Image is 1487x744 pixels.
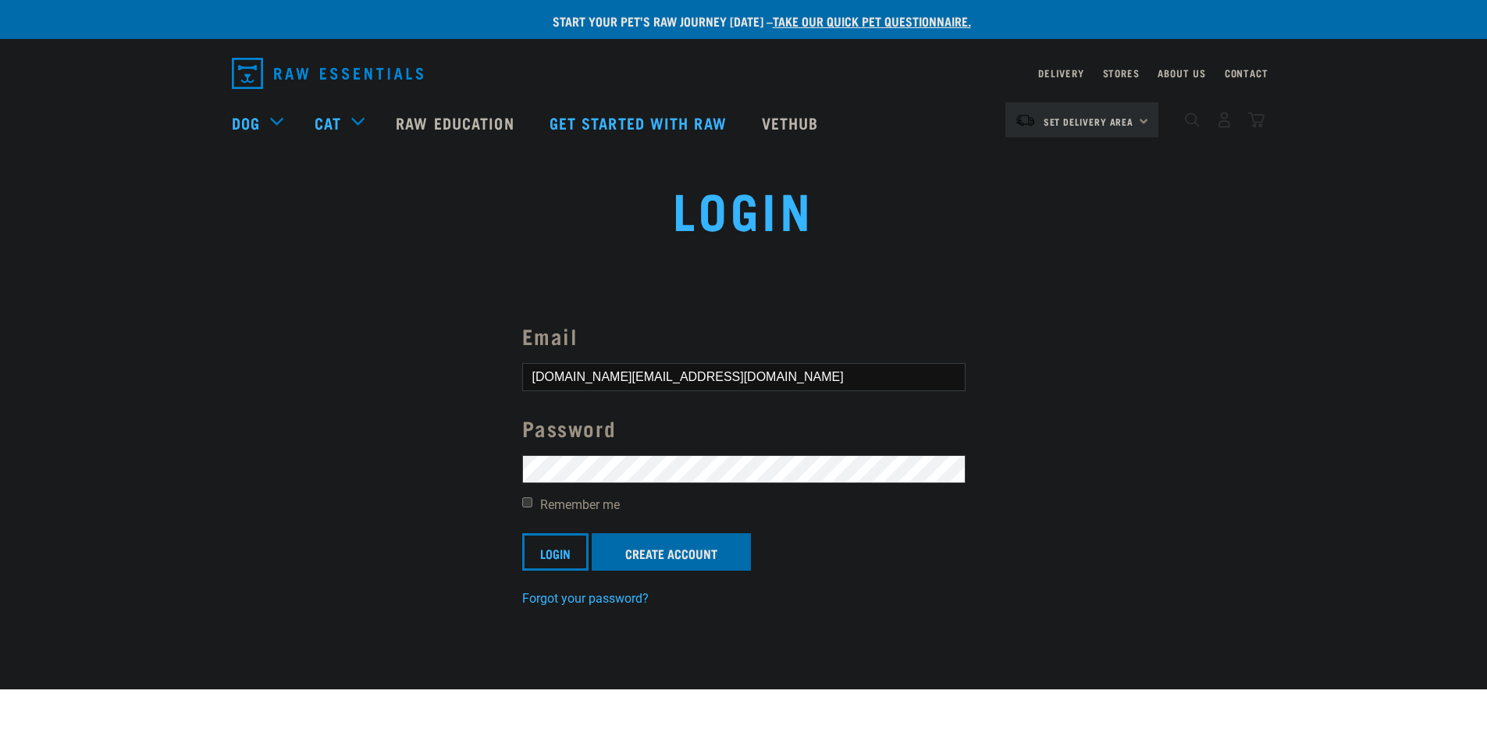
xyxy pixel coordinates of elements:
[746,91,838,154] a: Vethub
[534,91,746,154] a: Get started with Raw
[315,111,341,134] a: Cat
[773,17,971,24] a: take our quick pet questionnaire.
[1185,112,1200,127] img: home-icon-1@2x.png
[592,533,751,571] a: Create Account
[522,497,532,507] input: Remember me
[1015,113,1036,127] img: van-moving.png
[219,52,1268,95] nav: dropdown navigation
[276,180,1211,237] h1: Login
[522,496,966,514] label: Remember me
[1158,70,1205,76] a: About Us
[1216,112,1233,128] img: user.png
[1225,70,1268,76] a: Contact
[380,91,533,154] a: Raw Education
[522,320,966,352] label: Email
[1044,119,1134,124] span: Set Delivery Area
[232,111,260,134] a: Dog
[1038,70,1083,76] a: Delivery
[232,58,423,89] img: Raw Essentials Logo
[522,533,589,571] input: Login
[1103,70,1140,76] a: Stores
[522,412,966,444] label: Password
[522,591,649,606] a: Forgot your password?
[1248,112,1265,128] img: home-icon@2x.png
